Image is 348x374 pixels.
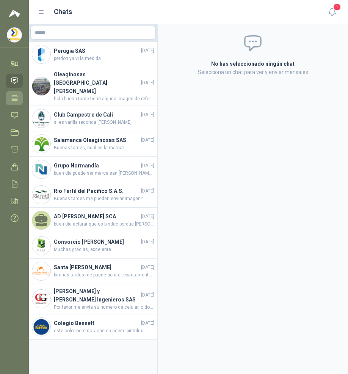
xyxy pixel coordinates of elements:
[32,45,50,63] img: Company Logo
[29,233,157,259] a: Company LogoConsorcio [PERSON_NAME][DATE]Muchas gracias, excelente
[54,110,140,119] h4: Club Campestre de Cali
[32,290,50,308] img: Company Logo
[141,213,154,220] span: [DATE]
[29,259,157,284] a: Company LogoSanta [PERSON_NAME][DATE]buenas tardes me puede aclarar exactamente que material de r...
[54,212,140,221] h4: AD [PERSON_NAME] SCA
[54,70,140,95] h4: Oleaginosas [GEOGRAPHIC_DATA][PERSON_NAME]
[54,6,72,17] h1: Chats
[54,187,140,195] h4: Rio Fertil del Pacífico S.A.S.
[141,292,154,299] span: [DATE]
[54,55,154,62] span: perdon ya vi la medida
[54,170,154,177] span: buen dia puede ser marca san [PERSON_NAME] tiene certificacion
[29,284,157,314] a: Company Logo[PERSON_NAME] y [PERSON_NAME] Ingenieros SAS[DATE]Por favor me envía su numero de cel...
[54,119,154,126] span: si es varilla redonda [PERSON_NAME]
[167,60,339,68] h2: No has seleccionado ningún chat
[32,318,50,336] img: Company Logo
[29,106,157,131] a: Company LogoClub Campestre de Cali[DATE]si es varilla redonda [PERSON_NAME]
[141,238,154,246] span: [DATE]
[32,109,50,128] img: Company Logo
[9,9,20,18] img: Logo peakr
[32,237,50,255] img: Company Logo
[141,79,154,87] span: [DATE]
[29,42,157,67] a: Company LogoPerugia SAS[DATE]perdon ya vi la medida
[29,182,157,208] a: Company LogoRio Fertil del Pacífico S.A.S.[DATE]Buenas tardes me pueden enviar imagen?
[29,208,157,233] a: AD [PERSON_NAME] SCA[DATE]buen dia aclarar que es bindac porque [PERSON_NAME] hay [PERSON_NAME] e...
[141,137,154,144] span: [DATE]
[325,5,339,19] button: 1
[32,186,50,204] img: Company Logo
[32,160,50,178] img: Company Logo
[167,68,339,76] p: Selecciona un chat para ver y enviar mensajes
[29,314,157,340] a: Company LogoColegio Bennett[DATE]este color ocre no viene en aceite pintulux
[54,246,154,253] span: Muchas gracias, excelente
[54,238,140,246] h4: Consorcio [PERSON_NAME]
[54,263,140,271] h4: Santa [PERSON_NAME]
[54,287,140,304] h4: [PERSON_NAME] y [PERSON_NAME] Ingenieros SAS
[54,271,154,279] span: buenas tardes me puede aclarar exactamente que material de rio es ?
[29,131,157,157] a: Company LogoSalamanca Oleaginosas SAS[DATE]Buenas tardes, cual es la marca?
[54,304,154,311] span: Por favor me envía su numero de celular, o donde me puedo comunicar?
[141,320,154,327] span: [DATE]
[32,135,50,153] img: Company Logo
[32,262,50,280] img: Company Logo
[7,28,22,42] img: Company Logo
[29,67,157,106] a: Company LogoOleaginosas [GEOGRAPHIC_DATA][PERSON_NAME][DATE]hola buena tarde tiene alguna imagen ...
[54,136,140,144] h4: Salamanca Oleaginosas SAS
[54,221,154,228] span: buen dia aclarar que es bindac porque [PERSON_NAME] hay [PERSON_NAME] extra, [PERSON_NAME] boquila
[141,264,154,271] span: [DATE]
[333,3,341,11] span: 1
[141,111,154,118] span: [DATE]
[32,77,50,95] img: Company Logo
[54,95,154,103] span: hola buena tarde tiene alguna imagen de referencia
[54,195,154,202] span: Buenas tardes me pueden enviar imagen?
[29,157,157,182] a: Company LogoGrupo Normandía[DATE]buen dia puede ser marca san [PERSON_NAME] tiene certificacion
[54,47,140,55] h4: Perugia SAS
[54,319,140,327] h4: Colegio Bennett
[141,47,154,54] span: [DATE]
[141,162,154,169] span: [DATE]
[54,144,154,151] span: Buenas tardes, cual es la marca?
[54,327,154,335] span: este color ocre no viene en aceite pintulux
[141,188,154,195] span: [DATE]
[54,161,140,170] h4: Grupo Normandía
